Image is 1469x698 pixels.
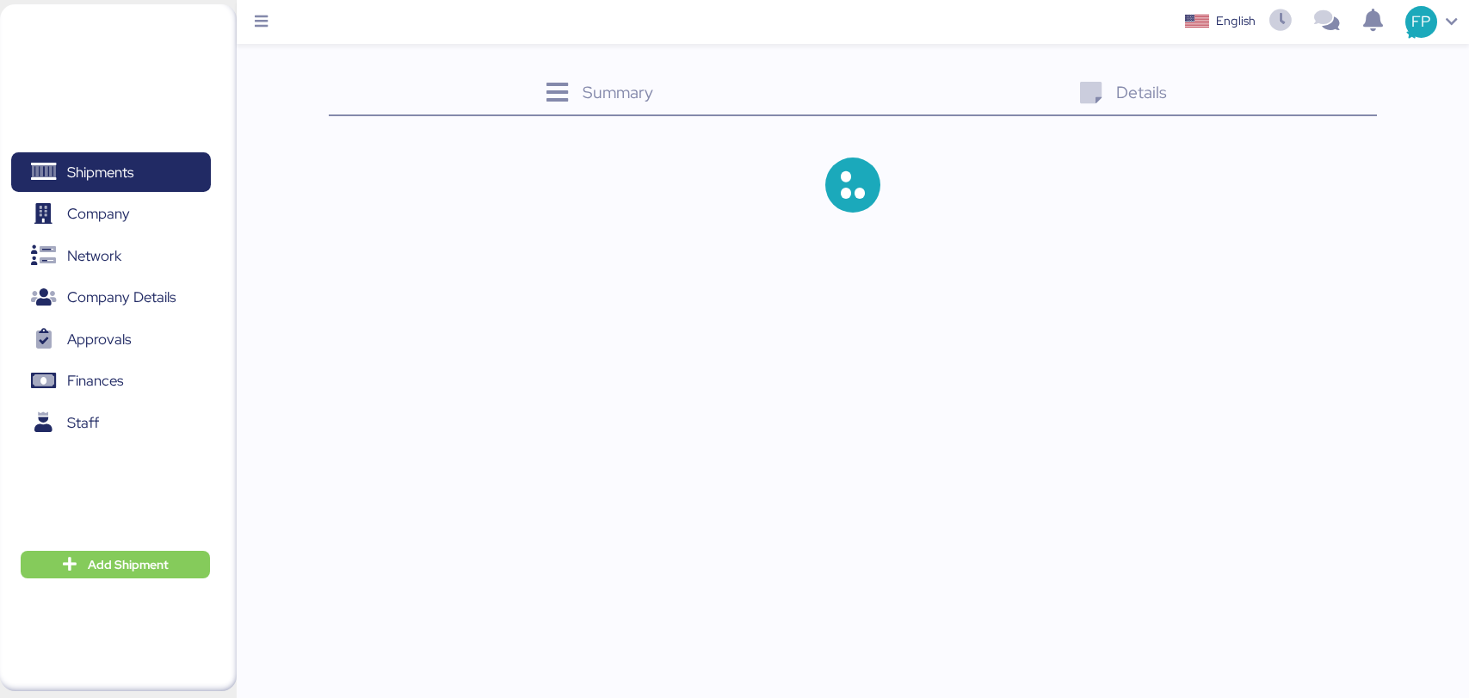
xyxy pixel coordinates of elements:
span: Company [67,201,130,226]
span: Approvals [67,327,131,352]
span: Summary [583,81,653,103]
a: Approvals [11,319,211,359]
a: Shipments [11,152,211,192]
span: FP [1411,10,1430,33]
div: English [1216,12,1256,30]
a: Company [11,195,211,234]
span: Add Shipment [88,554,169,575]
a: Finances [11,361,211,401]
a: Company Details [11,278,211,318]
span: Staff [67,411,99,435]
a: Network [11,236,211,275]
a: Staff [11,403,211,442]
span: Finances [67,368,123,393]
span: Shipments [67,160,133,185]
span: Details [1116,81,1167,103]
button: Add Shipment [21,551,210,578]
span: Company Details [67,285,176,310]
button: Menu [247,8,276,37]
span: Network [67,244,121,269]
